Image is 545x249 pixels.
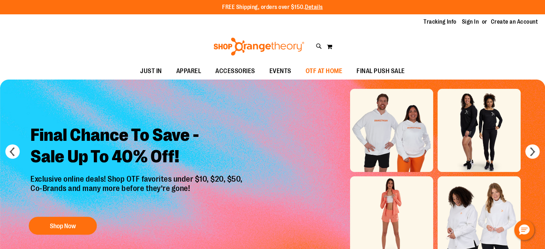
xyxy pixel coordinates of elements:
[212,38,305,56] img: Shop Orangetheory
[29,217,97,235] button: Shop Now
[208,63,262,80] a: ACCESSORIES
[462,18,479,26] a: Sign In
[525,144,540,159] button: next
[305,4,323,10] a: Details
[133,63,169,80] a: JUST IN
[424,18,456,26] a: Tracking Info
[25,119,250,174] h2: Final Chance To Save - Sale Up To 40% Off!
[306,63,343,79] span: OTF AT HOME
[215,63,255,79] span: ACCESSORIES
[349,63,412,80] a: FINAL PUSH SALE
[269,63,291,79] span: EVENTS
[298,63,350,80] a: OTF AT HOME
[222,3,323,11] p: FREE Shipping, orders over $150.
[176,63,201,79] span: APPAREL
[140,63,162,79] span: JUST IN
[514,220,534,240] button: Hello, have a question? Let’s chat.
[25,174,250,210] p: Exclusive online deals! Shop OTF favorites under $10, $20, $50, Co-Brands and many more before th...
[262,63,298,80] a: EVENTS
[169,63,209,80] a: APPAREL
[357,63,405,79] span: FINAL PUSH SALE
[491,18,538,26] a: Create an Account
[5,144,20,159] button: prev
